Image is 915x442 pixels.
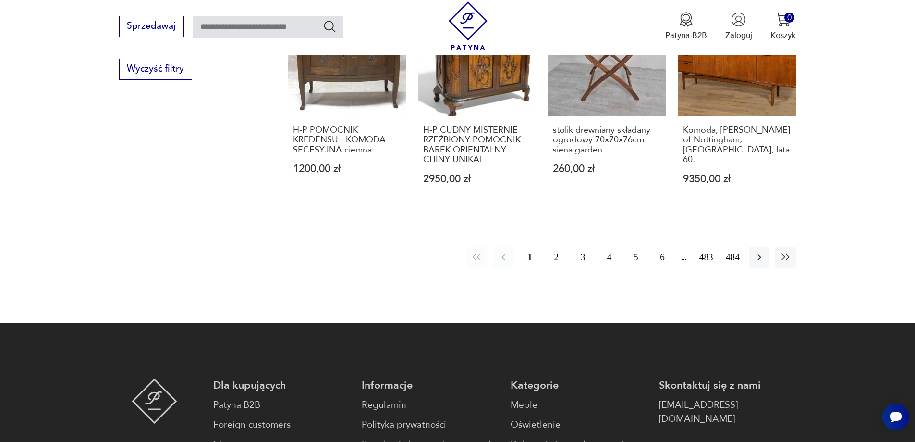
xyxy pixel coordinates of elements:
[573,247,593,268] button: 3
[652,247,672,268] button: 6
[119,23,184,31] a: Sprzedawaj
[665,12,707,41] a: Ikona medaluPatyna B2B
[696,247,717,268] button: 483
[213,398,350,412] a: Patyna B2B
[725,12,752,41] button: Zaloguj
[683,174,791,184] p: 9350,00 zł
[511,398,647,412] a: Meble
[132,379,177,424] img: Patyna - sklep z meblami i dekoracjami vintage
[323,19,337,33] button: Szukaj
[665,12,707,41] button: Patyna B2B
[553,164,661,174] p: 260,00 zł
[293,164,401,174] p: 1200,00 zł
[553,126,661,155] h3: stolik drewniany składany ogrodowy 70x70x76cm siena garden
[362,398,499,412] a: Regulamin
[683,126,791,165] h3: Komoda, [PERSON_NAME] of Nottingham, [GEOGRAPHIC_DATA], lata 60.
[423,126,531,165] h3: H-P CUDNY MISTERNIE RZEŹBIONY POMOCNIK BAREK ORIENTALNY CHINY UNIKAT
[770,12,796,41] button: 0Koszyk
[659,379,796,392] p: Skontaktuj się z nami
[770,30,796,41] p: Koszyk
[444,1,492,50] img: Patyna - sklep z meblami i dekoracjami vintage
[599,247,620,268] button: 4
[423,174,531,184] p: 2950,00 zł
[362,418,499,432] a: Polityka prywatności
[625,247,646,268] button: 5
[213,379,350,392] p: Dla kupujących
[362,379,499,392] p: Informacje
[119,59,192,80] button: Wyczyść filtry
[511,379,647,392] p: Kategorie
[731,12,746,27] img: Ikonka użytkownika
[882,404,909,430] iframe: Smartsupp widget button
[665,30,707,41] p: Patyna B2B
[725,30,752,41] p: Zaloguj
[722,247,743,268] button: 484
[119,16,184,37] button: Sprzedawaj
[776,12,791,27] img: Ikona koszyka
[546,247,567,268] button: 2
[293,126,401,155] h3: H-P POMOCNIK KREDENSU - KOMODA SECESYJNA ciemna
[511,418,647,432] a: Oświetlenie
[679,12,694,27] img: Ikona medalu
[784,13,794,23] div: 0
[213,418,350,432] a: Foreign customers
[659,398,796,426] a: [EMAIL_ADDRESS][DOMAIN_NAME]
[519,247,540,268] button: 1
